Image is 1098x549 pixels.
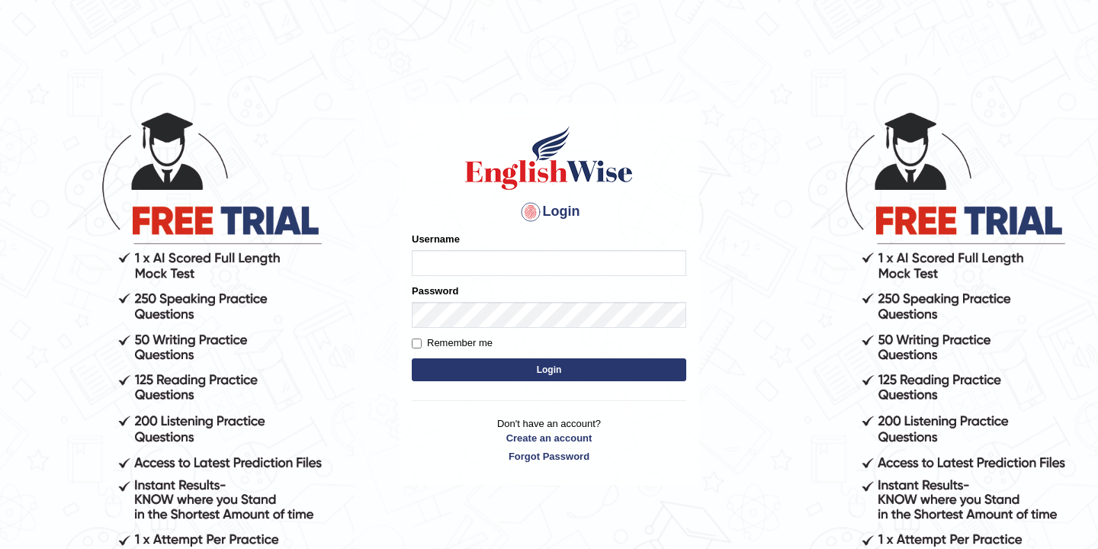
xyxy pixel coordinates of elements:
button: Login [412,358,686,381]
a: Forgot Password [412,449,686,464]
h4: Login [412,200,686,224]
img: Logo of English Wise sign in for intelligent practice with AI [462,124,636,192]
p: Don't have an account? [412,416,686,464]
input: Remember me [412,339,422,348]
label: Password [412,284,458,298]
label: Username [412,232,460,246]
a: Create an account [412,431,686,445]
label: Remember me [412,335,493,351]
